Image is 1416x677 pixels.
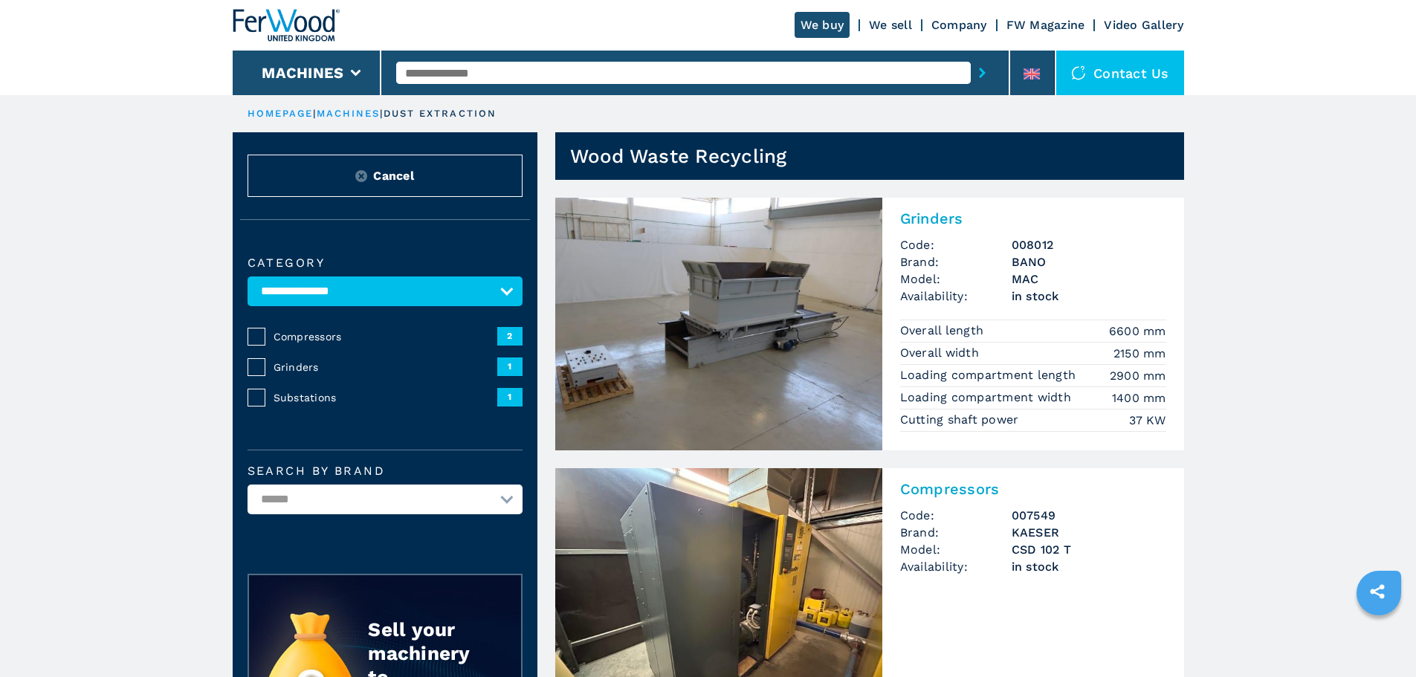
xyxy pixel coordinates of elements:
[248,108,314,119] a: HOMEPAGE
[248,257,523,269] label: Category
[900,210,1166,227] h2: Grinders
[274,360,497,375] span: Grinders
[1012,271,1166,288] h3: MAC
[900,367,1080,383] p: Loading compartment length
[1012,253,1166,271] h3: BANO
[795,12,850,38] a: We buy
[1071,65,1086,80] img: Contact us
[900,345,983,361] p: Overall width
[900,323,988,339] p: Overall length
[313,108,316,119] span: |
[869,18,912,32] a: We sell
[931,18,987,32] a: Company
[900,271,1012,288] span: Model:
[380,108,383,119] span: |
[900,236,1012,253] span: Code:
[384,107,497,120] p: dust extraction
[1112,389,1166,406] em: 1400 mm
[1056,51,1184,95] div: Contact us
[248,155,523,197] button: ResetCancel
[1353,610,1405,666] iframe: Chat
[355,170,367,182] img: Reset
[1012,558,1166,575] span: in stock
[900,253,1012,271] span: Brand:
[555,198,882,450] img: Grinders BANO MAC
[1104,18,1183,32] a: Video Gallery
[497,388,523,406] span: 1
[971,56,994,90] button: submit-button
[1109,323,1166,340] em: 6600 mm
[497,327,523,345] span: 2
[900,389,1076,406] p: Loading compartment width
[233,9,340,42] img: Ferwood
[248,465,523,477] label: Search by brand
[1110,367,1166,384] em: 2900 mm
[1012,236,1166,253] h3: 008012
[555,198,1184,450] a: Grinders BANO MACGrindersCode:008012Brand:BANOModel:MACAvailability:in stockOverall length 6600 m...
[570,144,787,168] h1: Wood Waste Recycling
[900,480,1166,498] h2: Compressors
[497,357,523,375] span: 1
[900,288,1012,305] span: Availability:
[1012,541,1166,558] h3: CSD 102 T
[900,558,1012,575] span: Availability:
[900,541,1012,558] span: Model:
[1129,412,1166,429] em: 37 KW
[900,524,1012,541] span: Brand:
[373,167,414,184] span: Cancel
[1012,524,1166,541] h3: KAESER
[1012,507,1166,524] h3: 007549
[1359,573,1396,610] a: sharethis
[1113,345,1166,362] em: 2150 mm
[274,390,497,405] span: Substations
[1006,18,1085,32] a: FW Magazine
[900,412,1023,428] p: Cutting shaft power
[262,64,343,82] button: Machines
[1012,288,1166,305] span: in stock
[274,329,497,344] span: Compressors
[317,108,381,119] a: machines
[900,507,1012,524] span: Code:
